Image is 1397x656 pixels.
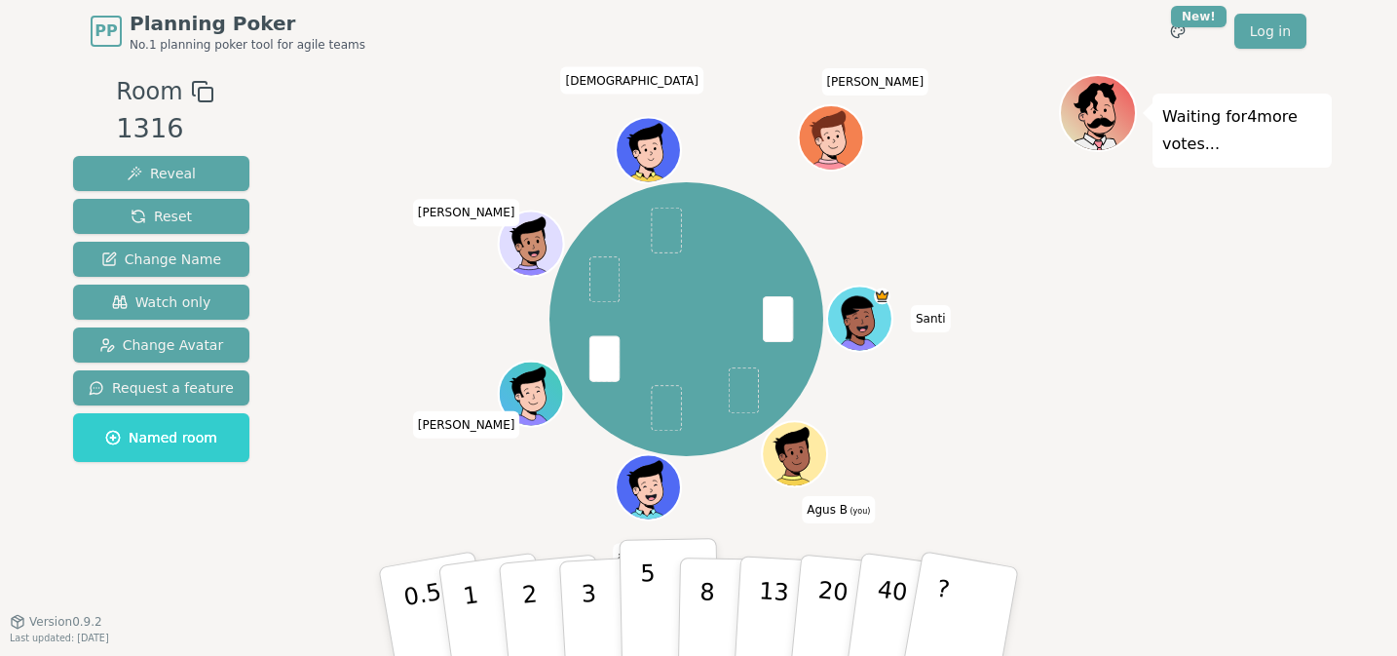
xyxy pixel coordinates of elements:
button: New! [1160,14,1195,49]
span: Click to change your name [413,411,520,439]
button: Request a feature [73,370,249,405]
span: Click to change your name [613,544,652,571]
span: Click to change your name [413,200,520,227]
span: (you) [848,507,871,516]
span: Click to change your name [802,496,875,523]
button: Click to change your avatar [764,424,825,485]
span: Version 0.9.2 [29,614,102,630]
span: Request a feature [89,378,234,398]
span: Click to change your name [560,67,702,95]
span: Reveal [127,164,196,183]
span: Watch only [112,292,211,312]
button: Reset [73,199,249,234]
button: Change Name [73,242,249,277]
div: New! [1171,6,1227,27]
span: Click to change your name [911,305,951,332]
span: No.1 planning poker tool for agile teams [130,37,365,53]
a: Log in [1234,14,1306,49]
button: Reveal [73,156,249,191]
div: 1316 [116,109,213,149]
button: Watch only [73,285,249,320]
span: Room [116,74,182,109]
button: Named room [73,413,249,462]
button: Version0.9.2 [10,614,102,630]
p: Waiting for 4 more votes... [1162,103,1322,158]
span: Planning Poker [130,10,365,37]
span: Reset [131,207,192,226]
span: Last updated: [DATE] [10,633,109,643]
span: Named room [105,428,217,447]
span: Santi is the host [874,289,890,305]
span: Click to change your name [821,68,928,96]
span: Change Name [101,250,221,269]
a: PPPlanning PokerNo.1 planning poker tool for agile teams [91,10,365,53]
span: PP [94,19,117,43]
button: Change Avatar [73,328,249,363]
span: Change Avatar [99,335,224,355]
